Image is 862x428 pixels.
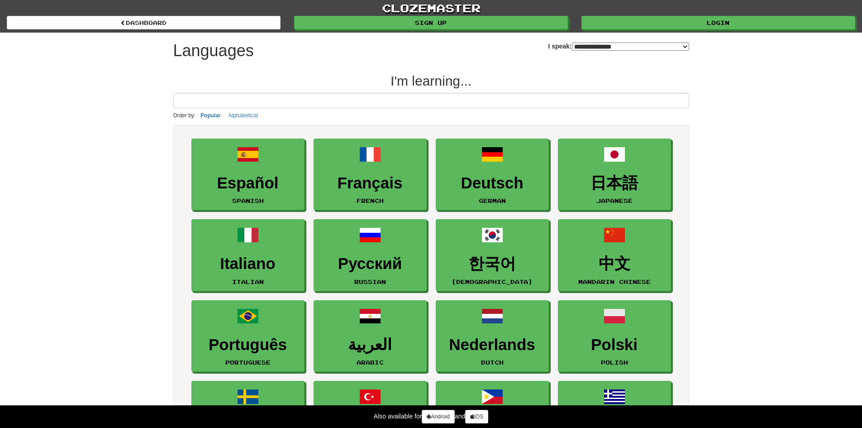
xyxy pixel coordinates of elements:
a: iOS [465,410,488,423]
a: Android [422,410,454,423]
a: DeutschGerman [436,139,549,211]
a: PolskiPolish [558,300,671,372]
a: 中文Mandarin Chinese [558,219,671,291]
h3: 한국어 [441,255,544,273]
small: Arabic [357,359,384,365]
small: French [357,197,384,204]
h3: Français [319,174,422,192]
a: ItalianoItalian [191,219,305,291]
a: Sign up [294,16,568,29]
small: Italian [232,279,264,285]
small: Russian [354,279,386,285]
h3: Español [196,174,300,192]
button: Alphabetical [226,111,261,120]
h3: Русский [319,255,422,273]
a: dashboard [7,16,281,29]
h3: 中文 [563,255,666,273]
h3: 日本語 [563,174,666,192]
button: Popular [198,111,224,120]
a: NederlandsDutch [436,300,549,372]
small: Order by: [173,112,196,119]
small: Portuguese [225,359,271,365]
small: Polish [601,359,628,365]
h1: Languages [173,42,254,60]
small: [DEMOGRAPHIC_DATA] [452,279,533,285]
small: German [479,197,506,204]
h3: Italiano [196,255,300,273]
h3: Português [196,336,300,354]
a: РусскийRussian [314,219,427,291]
small: Dutch [481,359,504,365]
label: I speak: [548,42,689,51]
select: I speak: [572,43,689,51]
h3: Polski [563,336,666,354]
small: Mandarin Chinese [578,279,651,285]
small: Spanish [232,197,264,204]
a: FrançaisFrench [314,139,427,211]
h3: Deutsch [441,174,544,192]
a: EspañolSpanish [191,139,305,211]
a: PortuguêsPortuguese [191,300,305,372]
a: 日本語Japanese [558,139,671,211]
a: 한국어[DEMOGRAPHIC_DATA] [436,219,549,291]
small: Japanese [596,197,633,204]
h2: I'm learning... [173,73,689,88]
h3: العربية [319,336,422,354]
a: العربيةArabic [314,300,427,372]
h3: Nederlands [441,336,544,354]
a: Login [581,16,855,29]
